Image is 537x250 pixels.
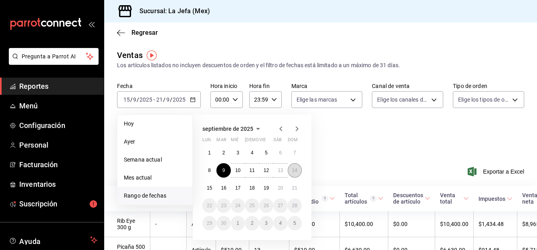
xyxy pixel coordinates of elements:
abbr: domingo [288,137,298,146]
abbr: 3 de octubre de 2025 [265,220,268,226]
span: Venta total [440,192,469,205]
button: 2 de septiembre de 2025 [216,146,230,160]
abbr: 7 de septiembre de 2025 [293,150,296,156]
span: Ayer [124,138,186,146]
h3: Sucursal: La Jefa (Mex) [133,6,210,16]
abbr: 11 de septiembre de 2025 [249,168,254,173]
span: Pregunta a Parrot AI [22,52,86,61]
span: - [153,96,155,103]
abbr: 4 de septiembre de 2025 [251,150,254,156]
span: / [163,96,166,103]
span: Elige los tipos de orden [458,96,509,104]
button: 9 de septiembre de 2025 [216,163,230,178]
button: 23 de septiembre de 2025 [216,198,230,213]
span: Hoy [124,120,186,128]
button: 5 de octubre de 2025 [288,216,302,230]
abbr: lunes [202,137,211,146]
abbr: 4 de octubre de 2025 [279,220,282,226]
td: $10,400.00 [435,211,474,237]
span: Reportes [19,81,97,92]
div: Ventas [117,49,143,61]
abbr: 20 de septiembre de 2025 [278,185,283,191]
button: 26 de septiembre de 2025 [259,198,273,213]
button: 20 de septiembre de 2025 [273,181,287,195]
button: 22 de septiembre de 2025 [202,198,216,213]
input: ---- [139,96,153,103]
svg: El total artículos considera cambios de precios en los artículos así como costos adicionales por ... [370,196,376,202]
span: Inventarios [19,179,97,190]
button: Exportar a Excel [469,167,524,176]
abbr: 19 de septiembre de 2025 [264,185,269,191]
span: Rango de fechas [124,192,186,200]
button: 3 de octubre de 2025 [259,216,273,230]
button: 13 de septiembre de 2025 [273,163,287,178]
button: 24 de septiembre de 2025 [231,198,245,213]
abbr: 28 de septiembre de 2025 [292,203,297,208]
abbr: 6 de septiembre de 2025 [279,150,282,156]
span: Regresar [131,29,158,36]
abbr: 5 de octubre de 2025 [293,220,296,226]
button: 19 de septiembre de 2025 [259,181,273,195]
span: Elige las marcas [297,96,337,104]
button: 27 de septiembre de 2025 [273,198,287,213]
abbr: 25 de septiembre de 2025 [249,203,254,208]
abbr: 2 de septiembre de 2025 [222,150,225,156]
abbr: 3 de septiembre de 2025 [236,150,239,156]
abbr: 10 de septiembre de 2025 [235,168,240,173]
button: open_drawer_menu [88,21,95,27]
abbr: 9 de septiembre de 2025 [222,168,225,173]
td: $10,400.00 [340,211,388,237]
abbr: jueves [245,137,292,146]
abbr: 1 de octubre de 2025 [236,220,239,226]
td: - [150,211,187,237]
input: -- [156,96,163,103]
button: 4 de septiembre de 2025 [245,146,259,160]
button: Pregunta a Parrot AI [9,48,99,65]
abbr: 30 de septiembre de 2025 [221,220,226,226]
abbr: 16 de septiembre de 2025 [221,185,226,191]
abbr: 15 de septiembre de 2025 [207,185,212,191]
span: Configuración [19,120,97,131]
label: Hora inicio [210,83,243,89]
div: Descuentos de artículo [393,192,423,205]
span: Facturación [19,159,97,170]
label: Fecha [117,83,201,89]
span: Personal [19,140,97,150]
button: 29 de septiembre de 2025 [202,216,216,230]
button: 12 de septiembre de 2025 [259,163,273,178]
button: Regresar [117,29,158,36]
button: 1 de septiembre de 2025 [202,146,216,160]
label: Tipo de orden [453,83,524,89]
abbr: 29 de septiembre de 2025 [207,220,212,226]
input: ---- [172,96,186,103]
button: 11 de septiembre de 2025 [245,163,259,178]
td: Artículo [187,211,216,237]
td: $0.00 [388,211,435,237]
button: 30 de septiembre de 2025 [216,216,230,230]
button: 1 de octubre de 2025 [231,216,245,230]
input: -- [133,96,137,103]
abbr: 12 de septiembre de 2025 [264,168,269,173]
input: -- [123,96,130,103]
button: 15 de septiembre de 2025 [202,181,216,195]
span: Descuentos de artículo [393,192,430,205]
button: 2 de octubre de 2025 [245,216,259,230]
abbr: 22 de septiembre de 2025 [207,203,212,208]
div: Venta total [440,192,462,205]
div: Total artículos [345,192,376,205]
button: septiembre de 2025 [202,124,263,134]
span: Total artículos [345,192,384,205]
button: 10 de septiembre de 2025 [231,163,245,178]
span: / [130,96,133,103]
img: Tooltip marker [147,50,157,60]
span: Mes actual [124,174,186,182]
td: $1,434.48 [474,211,517,237]
abbr: 5 de septiembre de 2025 [265,150,268,156]
abbr: 13 de septiembre de 2025 [278,168,283,173]
label: Canal de venta [372,83,443,89]
button: 8 de septiembre de 2025 [202,163,216,178]
abbr: miércoles [231,137,238,146]
span: Impuestos [478,196,513,202]
span: Suscripción [19,198,97,209]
